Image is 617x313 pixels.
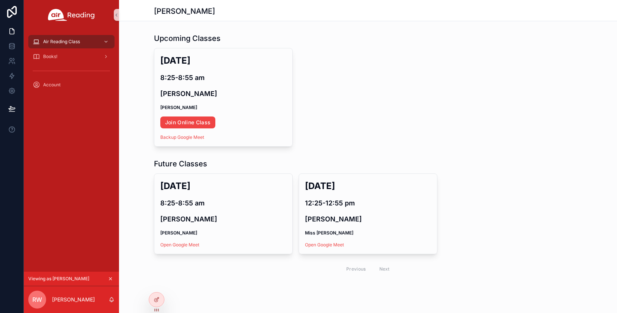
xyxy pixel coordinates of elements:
[43,54,57,60] span: Books!
[305,180,431,192] h2: [DATE]
[160,198,286,208] h4: 8:25-8:55 am
[160,54,286,67] h2: [DATE]
[43,82,61,88] span: Account
[28,35,115,48] a: Air Reading Class
[160,89,286,99] h4: [PERSON_NAME]
[154,6,215,16] h1: [PERSON_NAME]
[32,295,42,304] span: RW
[305,242,344,247] a: Open Google Meet
[28,78,115,92] a: Account
[160,134,204,140] a: Backup Google Meet
[160,214,286,224] h4: [PERSON_NAME]
[28,276,89,282] span: Viewing as [PERSON_NAME]
[305,214,431,224] h4: [PERSON_NAME]
[52,296,95,303] p: [PERSON_NAME]
[28,50,115,63] a: Books!
[160,73,286,83] h4: 8:25-8:55 am
[305,230,353,236] strong: Miss [PERSON_NAME]
[160,105,197,110] strong: [PERSON_NAME]
[160,242,199,247] a: Open Google Meet
[305,198,431,208] h4: 12:25-12:55 pm
[154,33,221,44] h1: Upcoming Classes
[160,180,286,192] h2: [DATE]
[160,116,216,128] a: Join Online Class
[160,230,197,236] strong: [PERSON_NAME]
[154,159,207,169] h1: Future Classes
[24,30,119,101] div: scrollable content
[43,39,80,45] span: Air Reading Class
[48,9,95,21] img: App logo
